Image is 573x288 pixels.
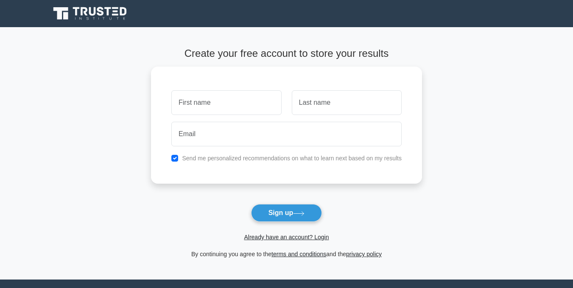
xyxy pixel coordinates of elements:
input: Email [171,122,402,146]
a: privacy policy [346,251,382,257]
h4: Create your free account to store your results [151,48,422,60]
label: Send me personalized recommendations on what to learn next based on my results [182,155,402,162]
input: Last name [292,90,402,115]
div: By continuing you agree to the and the [146,249,427,259]
a: Already have an account? Login [244,234,329,240]
input: First name [171,90,281,115]
a: terms and conditions [271,251,326,257]
button: Sign up [251,204,322,222]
